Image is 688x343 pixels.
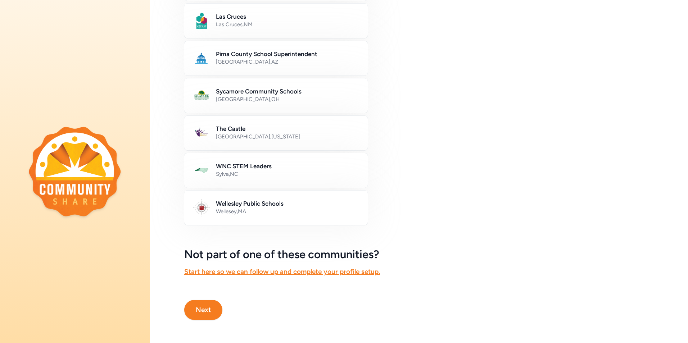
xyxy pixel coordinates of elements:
[184,248,653,261] h5: Not part of one of these communities?
[216,124,359,133] h2: The Castle
[216,170,359,178] div: Sylva , NC
[216,12,359,21] h2: Las Cruces
[184,300,222,320] button: Next
[216,58,359,65] div: [GEOGRAPHIC_DATA] , AZ
[29,127,121,216] img: logo
[216,199,359,208] h2: Wellesley Public Schools
[216,162,359,170] h2: WNC STEM Leaders
[216,96,359,103] div: [GEOGRAPHIC_DATA] , OH
[216,208,359,215] div: Wellesey , MA
[193,199,210,216] img: Logo
[193,87,210,104] img: Logo
[216,87,359,96] h2: Sycamore Community Schools
[216,21,359,28] div: Las Cruces , NM
[216,133,359,140] div: [GEOGRAPHIC_DATA] , [US_STATE]
[216,50,359,58] h2: Pima County School Superintendent
[184,267,380,276] a: Start here so we can follow up and complete your profile setup.
[193,50,210,67] img: Logo
[193,124,210,142] img: Logo
[193,12,210,29] img: Logo
[193,162,210,179] img: Logo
